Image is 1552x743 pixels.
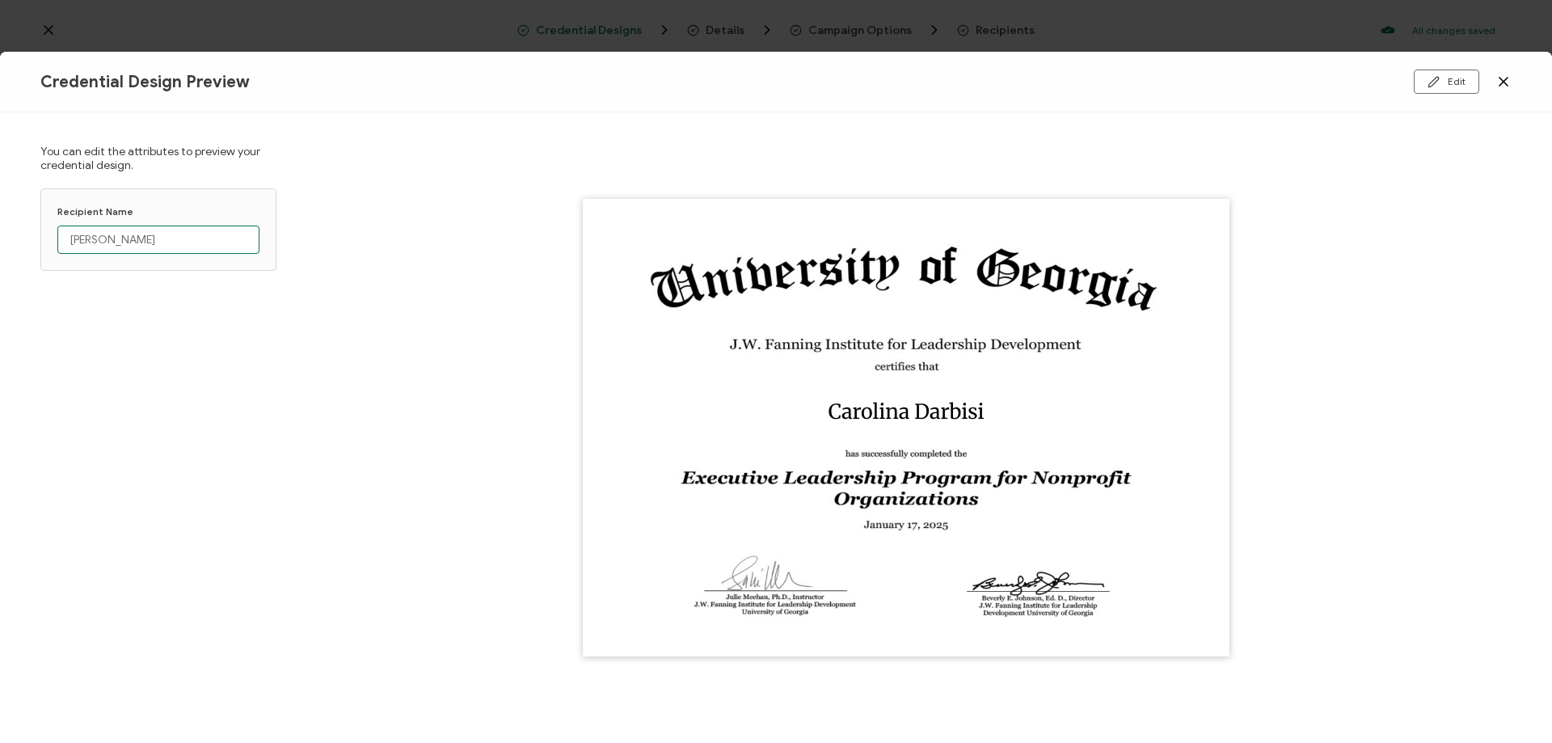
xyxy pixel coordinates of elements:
p: You can edit the attributes to preview your credential design. [40,145,276,172]
p: Recipient Name [57,205,259,217]
img: certificate preview [583,199,1229,656]
span: Credential Design Preview [40,72,250,92]
input: [attribute.tag] [57,226,259,254]
iframe: Chat Widget [1471,665,1552,743]
button: Edit [1414,70,1479,94]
